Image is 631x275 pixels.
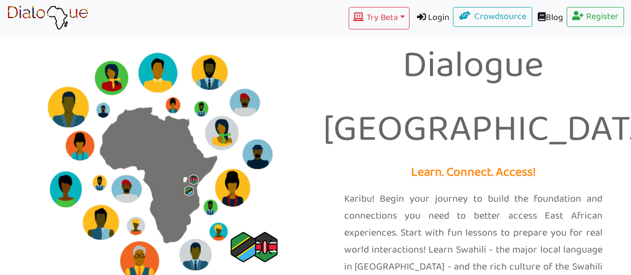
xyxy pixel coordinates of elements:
[410,7,453,29] a: Login
[349,7,409,29] button: Try Beta
[323,35,624,162] p: Dialogue [GEOGRAPHIC_DATA]
[7,5,88,30] img: learn African language platform app
[323,162,624,184] p: Learn. Connect. Access!
[532,7,567,29] a: Blog
[567,7,625,27] a: Register
[453,7,532,27] a: Crowdsource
